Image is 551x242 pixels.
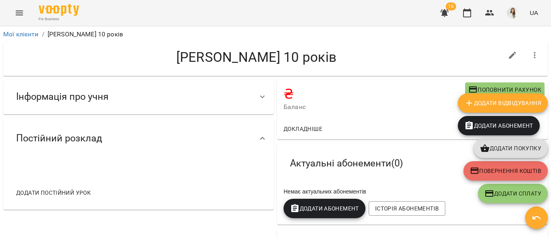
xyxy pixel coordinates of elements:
[458,116,540,135] button: Додати Абонемент
[10,49,503,65] h4: [PERSON_NAME] 10 років
[464,121,533,130] span: Додати Абонемент
[478,184,548,203] button: Додати Сплату
[284,102,465,112] span: Баланс
[48,29,123,39] p: [PERSON_NAME] 10 років
[458,93,548,113] button: Додати Відвідування
[282,186,543,197] div: Немає актуальних абонементів
[474,139,548,158] button: Додати покупку
[16,188,91,198] span: Додати постійний урок
[16,132,102,145] span: Постійний розклад
[39,17,79,22] span: For Business
[470,166,541,176] span: Повернення коштів
[284,86,465,102] h4: ₴
[39,4,79,16] img: Voopty Logo
[42,29,44,39] li: /
[3,29,548,39] nav: breadcrumb
[3,30,39,38] a: Мої клієнти
[468,85,541,95] span: Поповнити рахунок
[284,124,322,134] span: Докладніше
[277,143,548,184] div: Актуальні абонементи(0)
[530,8,538,17] span: UA
[369,201,445,216] button: Історія абонементів
[16,90,109,103] span: Інформація про учня
[375,204,439,213] span: Історія абонементів
[507,7,518,19] img: abcb920824ed1c0b1cb573ad24907a7f.png
[465,82,545,97] button: Поповнити рахунок
[463,161,548,181] button: Повернення коштів
[3,79,274,114] div: Інформація про учня
[284,199,365,218] button: Додати Абонемент
[480,143,541,153] span: Додати покупку
[290,204,359,213] span: Додати Абонемент
[526,5,541,20] button: UA
[10,3,29,23] button: Menu
[280,122,326,136] button: Докладніше
[3,118,274,159] div: Постійний розклад
[290,157,403,170] span: Актуальні абонементи ( 0 )
[484,189,541,198] span: Додати Сплату
[446,2,456,11] span: 16
[13,185,94,200] button: Додати постійний урок
[464,98,541,108] span: Додати Відвідування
